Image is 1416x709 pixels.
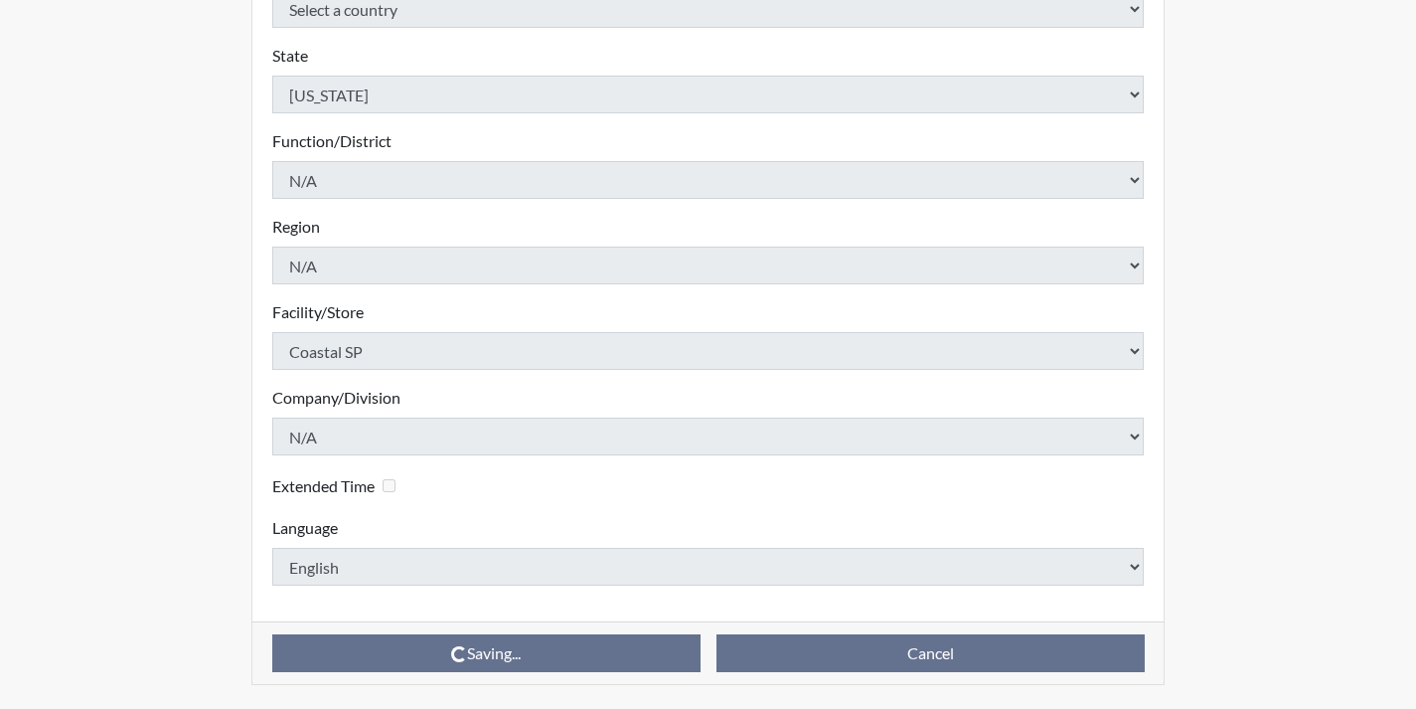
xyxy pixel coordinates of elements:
label: Function/District [272,129,392,153]
label: State [272,44,308,68]
label: Language [272,516,338,540]
button: Saving... [272,634,701,672]
label: Region [272,215,320,239]
label: Facility/Store [272,300,364,324]
div: Checking this box will provide the interviewee with an accomodation of extra time to answer each ... [272,471,403,500]
label: Extended Time [272,474,375,498]
label: Company/Division [272,386,400,410]
button: Cancel [716,634,1145,672]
